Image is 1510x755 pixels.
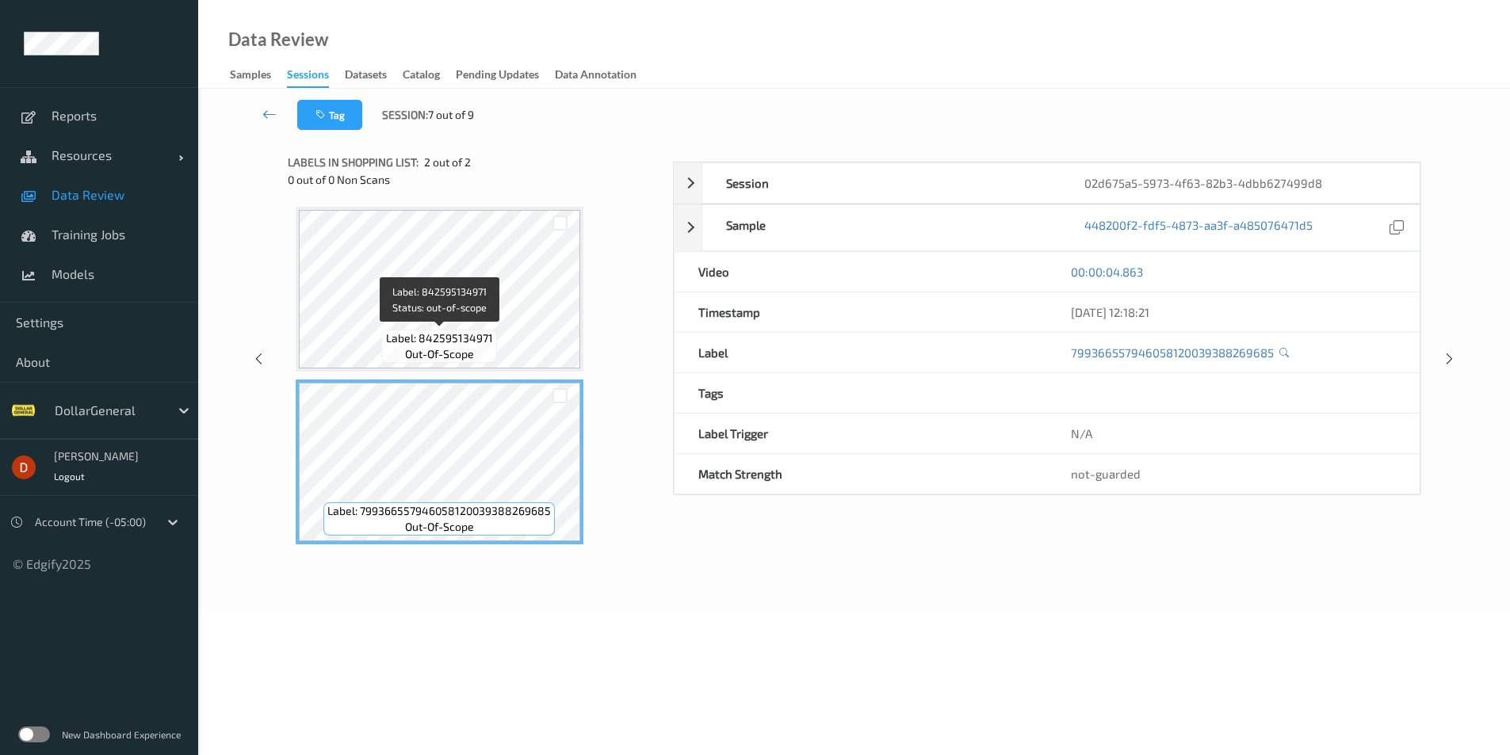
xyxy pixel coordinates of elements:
[228,32,328,48] div: Data Review
[702,205,1061,250] div: Sample
[1047,414,1420,453] div: N/A
[675,333,1047,372] div: Label
[230,64,287,86] a: Samples
[405,346,474,362] span: out-of-scope
[288,154,419,170] span: Labels in shopping list:
[675,373,1047,413] div: Tags
[345,64,403,86] a: Datasets
[456,64,555,86] a: Pending Updates
[675,414,1047,453] div: Label Trigger
[1071,304,1396,320] div: [DATE] 12:18:21
[428,107,474,123] span: 7 out of 9
[403,64,456,86] a: Catalog
[327,503,551,519] span: Label: 799366557946058120039388269685
[287,67,329,88] div: Sessions
[403,67,440,86] div: Catalog
[386,330,493,346] span: Label: 842595134971
[1061,163,1419,203] div: 02d675a5-5973-4f63-82b3-4dbb627499d8
[424,154,471,170] span: 2 out of 2
[702,163,1061,203] div: Session
[230,67,271,86] div: Samples
[287,64,345,88] a: Sessions
[288,172,662,188] div: 0 out of 0 Non Scans
[1071,466,1396,482] div: not-guarded
[555,67,636,86] div: Data Annotation
[405,519,474,535] span: out-of-scope
[1071,264,1143,280] a: 00:00:04.863
[674,204,1420,251] div: Sample448200f2-fdf5-4873-aa3f-a485076471d5
[675,292,1047,332] div: Timestamp
[555,64,652,86] a: Data Annotation
[456,67,539,86] div: Pending Updates
[382,107,428,123] span: Session:
[1071,345,1274,360] a: 799366557946058120039388269685
[675,454,1047,494] div: Match Strength
[674,162,1420,204] div: Session02d675a5-5973-4f63-82b3-4dbb627499d8
[1084,217,1313,238] a: 448200f2-fdf5-4873-aa3f-a485076471d5
[345,67,387,86] div: Datasets
[675,252,1047,292] div: Video
[297,100,362,130] button: Tag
